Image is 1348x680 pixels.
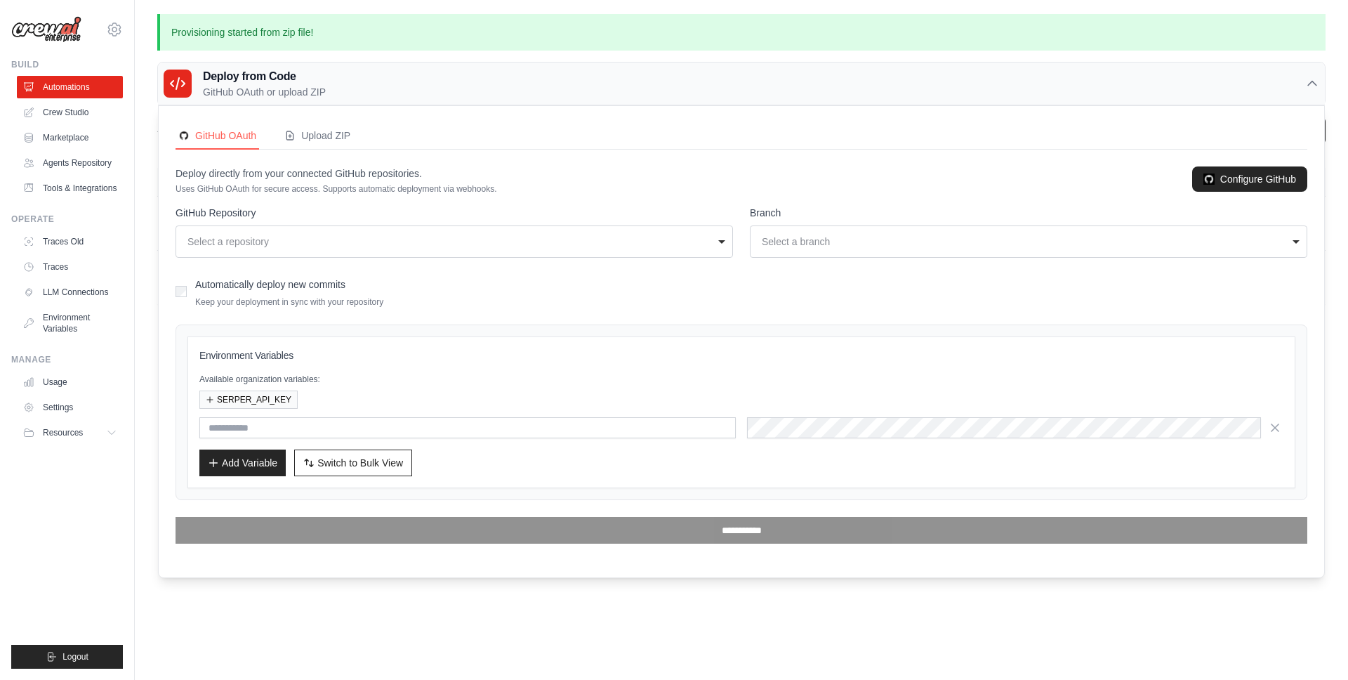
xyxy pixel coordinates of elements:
p: Deploy directly from your connected GitHub repositories. [176,166,497,181]
img: GitHub [1203,174,1215,185]
a: Configure GitHub [1192,166,1307,192]
button: Logout [11,645,123,669]
a: Usage [17,371,123,393]
div: Select a repository [187,235,713,249]
button: Upload ZIP [282,123,353,150]
p: Available organization variables: [199,374,1283,385]
div: Manage [11,354,123,365]
span: Resources [43,427,83,438]
button: SERPER_API_KEY [199,391,298,409]
h3: Deploy from Code [203,68,326,85]
button: Add Variable [199,450,286,476]
a: Crew Studio [17,101,123,124]
label: Automatically deploy new commits [195,279,345,290]
a: Automations [17,76,123,98]
p: Uses GitHub OAuth for secure access. Supports automatic deployment via webhooks. [176,183,497,195]
th: Crew [157,168,492,197]
h2: Automations Live [157,117,470,137]
img: Logo [11,16,81,43]
div: Upload ZIP [284,129,350,143]
a: Traces Old [17,230,123,253]
a: Traces [17,256,123,278]
div: Operate [11,214,123,225]
a: Marketplace [17,126,123,149]
a: Environment Variables [17,306,123,340]
p: Provisioning started from zip file! [157,14,1326,51]
img: GitHub [178,130,190,141]
p: Keep your deployment in sync with your repository [195,296,383,308]
div: GitHub OAuth [178,129,256,143]
div: Select a branch [762,235,1287,249]
p: Manage and monitor your active crew automations from this dashboard. [157,137,470,151]
label: GitHub Repository [176,206,733,220]
span: Logout [62,651,88,662]
h3: Environment Variables [199,348,1283,362]
button: GitHubGitHub OAuth [176,123,259,150]
nav: Deployment Source [176,123,1307,150]
a: Settings [17,396,123,419]
a: Tools & Integrations [17,177,123,200]
label: Branch [750,206,1307,220]
a: LLM Connections [17,281,123,303]
button: Switch to Bulk View [294,450,412,476]
div: Build [11,59,123,70]
span: Switch to Bulk View [317,456,403,470]
a: Agents Repository [17,152,123,174]
p: GitHub OAuth or upload ZIP [203,85,326,99]
button: Resources [17,421,123,444]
